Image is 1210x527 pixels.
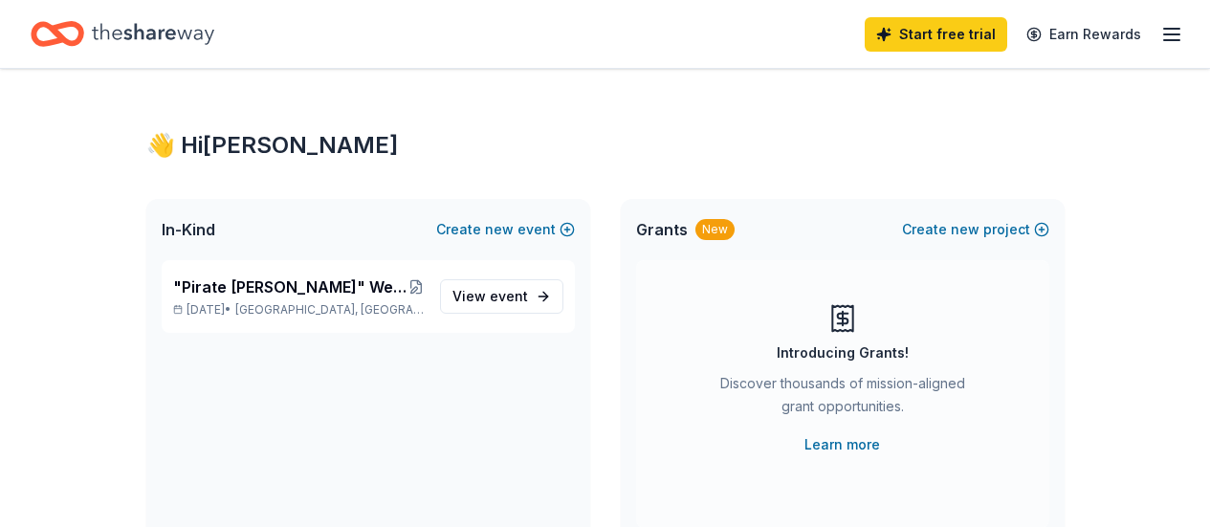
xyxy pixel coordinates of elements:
span: "Pirate [PERSON_NAME]" Welcome back-to-school student and family event [173,275,409,298]
a: Start free trial [865,17,1007,52]
div: 👋 Hi [PERSON_NAME] [146,130,1065,161]
button: Createnewevent [436,218,575,241]
p: [DATE] • [173,302,425,318]
span: [GEOGRAPHIC_DATA], [GEOGRAPHIC_DATA] [235,302,424,318]
div: Discover thousands of mission-aligned grant opportunities. [713,372,973,426]
span: Grants [636,218,688,241]
span: View [452,285,528,308]
a: Earn Rewards [1015,17,1153,52]
a: View event [440,279,563,314]
span: new [951,218,979,241]
span: In-Kind [162,218,215,241]
span: new [485,218,514,241]
a: Home [31,11,214,56]
button: Createnewproject [902,218,1049,241]
a: Learn more [804,433,880,456]
div: Introducing Grants! [777,341,909,364]
div: New [695,219,735,240]
span: event [490,288,528,304]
